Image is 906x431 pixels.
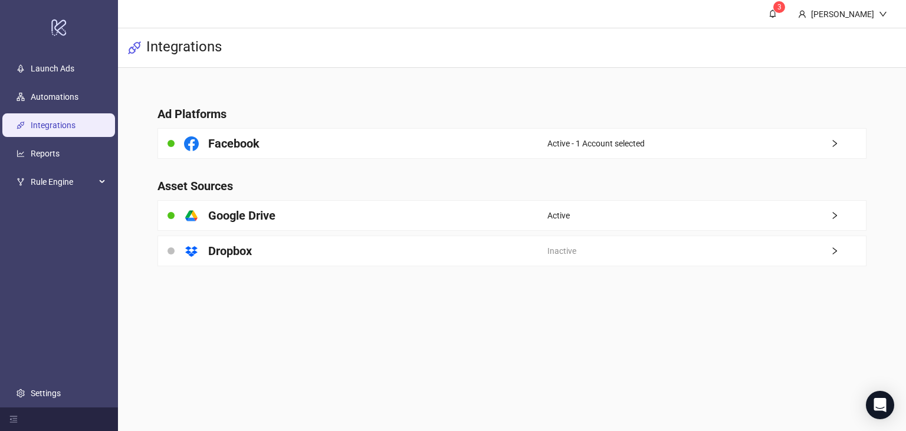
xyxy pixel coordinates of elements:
[208,243,252,259] h4: Dropbox
[127,41,142,55] span: api
[769,9,777,18] span: bell
[798,10,806,18] span: user
[208,135,260,152] h4: Facebook
[157,236,866,266] a: DropboxInactiveright
[157,128,866,159] a: FacebookActive - 1 Account selectedright
[157,106,866,122] h4: Ad Platforms
[9,415,18,423] span: menu-fold
[773,1,785,13] sup: 3
[31,170,96,194] span: Rule Engine
[547,209,570,222] span: Active
[146,38,222,58] h3: Integrations
[830,139,866,148] span: right
[866,391,894,419] div: Open Intercom Messenger
[777,3,782,11] span: 3
[31,92,78,102] a: Automations
[31,388,61,398] a: Settings
[830,247,866,255] span: right
[31,149,60,158] a: Reports
[31,120,75,130] a: Integrations
[208,207,275,224] h4: Google Drive
[547,244,576,257] span: Inactive
[806,8,879,21] div: [PERSON_NAME]
[547,137,645,150] span: Active - 1 Account selected
[31,64,74,73] a: Launch Ads
[830,211,866,220] span: right
[17,178,25,186] span: fork
[157,178,866,194] h4: Asset Sources
[157,200,866,231] a: Google DriveActiveright
[879,10,887,18] span: down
